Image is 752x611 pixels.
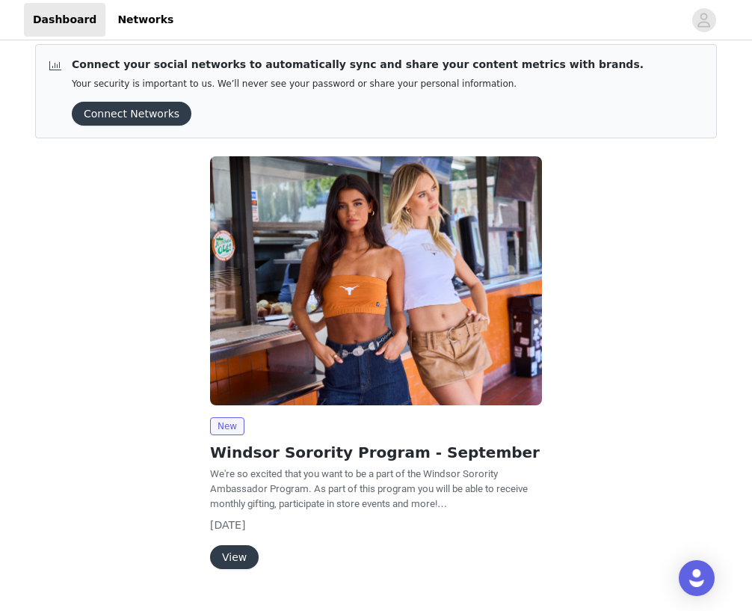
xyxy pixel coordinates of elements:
[210,441,542,464] h2: Windsor Sorority Program - September
[210,417,244,435] span: New
[72,57,644,73] p: Connect your social networks to automatically sync and share your content metrics with brands.
[210,545,259,569] button: View
[24,3,105,37] a: Dashboard
[72,79,644,90] p: Your security is important to us. We’ll never see your password or share your personal information.
[210,468,528,509] span: We're so excited that you want to be a part of the Windsor Sorority Ambassador Program. As part o...
[679,560,715,596] div: Open Intercom Messenger
[210,156,542,405] img: Windsor
[210,552,259,563] a: View
[210,519,245,531] span: [DATE]
[108,3,182,37] a: Networks
[697,8,711,32] div: avatar
[72,102,191,126] button: Connect Networks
